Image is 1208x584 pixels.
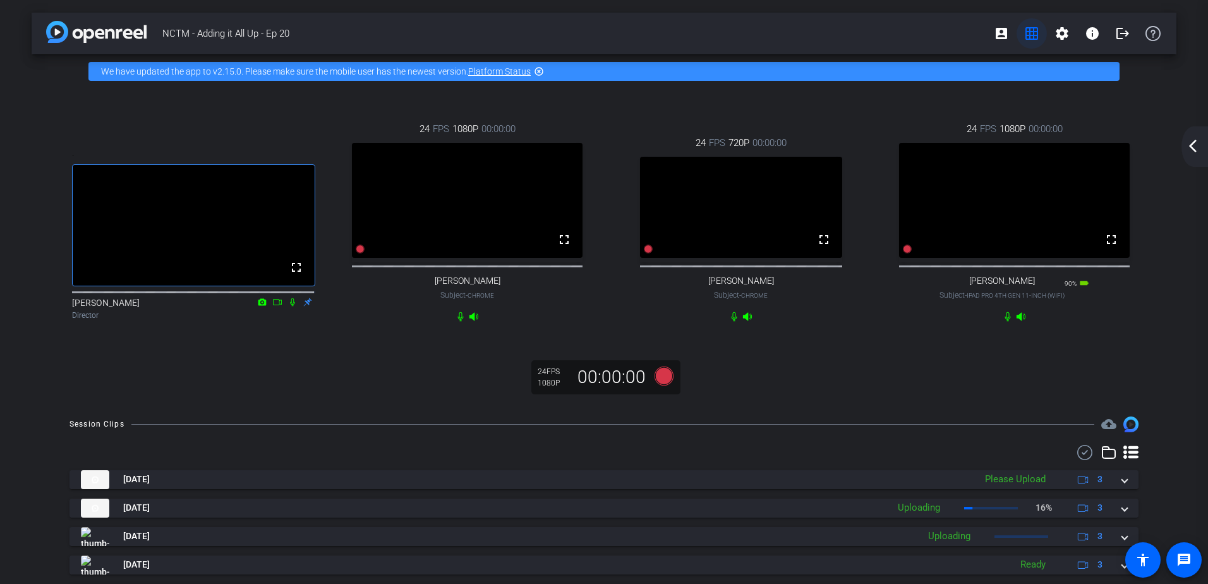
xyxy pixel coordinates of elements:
[547,367,560,376] span: FPS
[939,289,1065,301] span: Subject
[1123,417,1139,432] img: Session clips
[1135,552,1151,568] mat-icon: accessibility
[1176,552,1192,568] mat-icon: message
[739,291,741,300] span: -
[72,310,315,321] div: Director
[538,367,569,377] div: 24
[1085,26,1100,41] mat-icon: info
[481,122,516,136] span: 00:00:00
[72,142,315,164] div: .
[468,66,531,76] a: Platform Status
[440,289,494,301] span: Subject
[468,292,494,299] span: Chrome
[1054,26,1070,41] mat-icon: settings
[557,232,572,247] mat-icon: fullscreen
[696,136,706,150] span: 24
[452,122,478,136] span: 1080P
[88,62,1120,81] div: We have updated the app to v2.15.0. Please make sure the mobile user has the newest version.
[728,136,749,150] span: 720P
[969,276,1035,286] span: [PERSON_NAME]
[1097,473,1102,486] span: 3
[69,527,1139,546] mat-expansion-panel-header: thumb-nail[DATE]Uploading3
[46,21,147,43] img: app-logo
[433,122,449,136] span: FPS
[569,367,654,388] div: 00:00:00
[534,66,544,76] mat-icon: highlight_off
[81,470,109,489] img: thumb-nail
[123,501,150,514] span: [DATE]
[162,21,986,46] span: NCTM - Adding it All Up - Ep 20
[965,291,967,300] span: -
[967,122,977,136] span: 24
[752,136,787,150] span: 00:00:00
[922,529,977,544] div: Uploading
[967,292,1065,299] span: iPad Pro 4th Gen 11-inch (WiFi)
[69,556,1139,575] mat-expansion-panel-header: thumb-nail[DATE]Ready3
[994,26,1009,41] mat-icon: account_box
[1097,558,1102,571] span: 3
[72,296,315,321] div: [PERSON_NAME]
[1065,280,1077,287] span: 90%
[69,470,1139,489] mat-expansion-panel-header: thumb-nail[DATE]Please Upload3
[123,473,150,486] span: [DATE]
[69,499,1139,518] mat-expansion-panel-header: thumb-nail[DATE]Uploading16%3
[1024,26,1039,41] mat-icon: grid_on
[891,501,946,515] div: Uploading
[980,122,996,136] span: FPS
[81,499,109,518] img: thumb-nail
[289,260,304,275] mat-icon: fullscreen
[538,378,569,388] div: 1080P
[1079,278,1089,288] mat-icon: battery_std
[1115,26,1130,41] mat-icon: logout
[420,122,430,136] span: 24
[979,472,1052,487] div: Please Upload
[1036,501,1052,514] p: 16%
[1000,122,1025,136] span: 1080P
[1104,232,1119,247] mat-icon: fullscreen
[123,558,150,571] span: [DATE]
[741,292,768,299] span: Chrome
[709,136,725,150] span: FPS
[816,232,831,247] mat-icon: fullscreen
[81,527,109,546] img: thumb-nail
[1097,530,1102,543] span: 3
[714,289,768,301] span: Subject
[1029,122,1063,136] span: 00:00:00
[466,291,468,300] span: -
[123,530,150,543] span: [DATE]
[1014,557,1052,572] div: Ready
[1101,417,1116,432] mat-icon: cloud_upload
[1185,138,1200,154] mat-icon: arrow_back_ios_new
[81,556,109,575] img: thumb-nail
[1097,501,1102,514] span: 3
[708,276,774,286] span: [PERSON_NAME]
[69,418,124,430] div: Session Clips
[1101,417,1116,432] span: Destinations for your clips
[435,276,500,286] span: [PERSON_NAME]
